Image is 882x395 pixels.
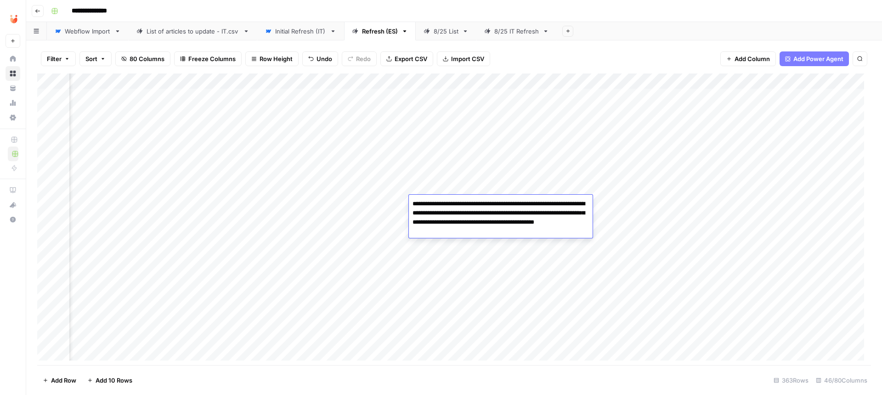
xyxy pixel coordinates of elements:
button: Undo [302,51,338,66]
a: Usage [6,96,20,110]
button: Freeze Columns [174,51,242,66]
a: Your Data [6,81,20,96]
div: Initial Refresh (IT) [275,27,326,36]
a: Settings [6,110,20,125]
span: Add 10 Rows [96,376,132,385]
button: Export CSV [380,51,433,66]
span: Export CSV [395,54,427,63]
button: Add Row [37,373,82,388]
span: Freeze Columns [188,54,236,63]
div: 8/25 IT Refresh [494,27,539,36]
div: 363 Rows [770,373,812,388]
span: Redo [356,54,371,63]
div: 8/25 List [434,27,458,36]
button: What's new? [6,197,20,212]
span: Add Power Agent [793,54,843,63]
a: List of articles to update - IT.csv [129,22,257,40]
button: Import CSV [437,51,490,66]
span: Undo [317,54,332,63]
span: Filter [47,54,62,63]
span: Sort [85,54,97,63]
a: 8/25 List [416,22,476,40]
button: Add Column [720,51,776,66]
button: Add 10 Rows [82,373,138,388]
a: Home [6,51,20,66]
button: Help + Support [6,212,20,227]
button: Workspace: Unobravo [6,7,20,30]
span: 80 Columns [130,54,164,63]
span: Add Column [735,54,770,63]
img: Unobravo Logo [6,11,22,27]
div: List of articles to update - IT.csv [147,27,239,36]
a: Browse [6,66,20,81]
a: AirOps Academy [6,183,20,197]
span: Add Row [51,376,76,385]
a: Refresh (ES) [344,22,416,40]
a: Initial Refresh (IT) [257,22,344,40]
a: 8/25 IT Refresh [476,22,557,40]
button: Sort [79,51,112,66]
button: 80 Columns [115,51,170,66]
a: Webflow Import [47,22,129,40]
div: Webflow Import [65,27,111,36]
button: Add Power Agent [780,51,849,66]
span: Import CSV [451,54,484,63]
div: 46/80 Columns [812,373,871,388]
button: Filter [41,51,76,66]
button: Redo [342,51,377,66]
span: Row Height [260,54,293,63]
button: Row Height [245,51,299,66]
div: Refresh (ES) [362,27,398,36]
